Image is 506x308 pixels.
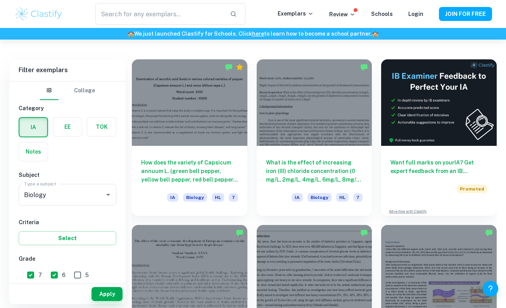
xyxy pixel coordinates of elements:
p: Exemplars [278,9,314,18]
h6: We just launched Clastify for Schools. Click to learn how to become a school partner. [2,29,504,38]
a: here [252,31,264,37]
button: TOK [87,118,116,136]
button: Select [19,231,116,245]
button: JOIN FOR FREE [439,7,492,21]
span: 6 [62,271,66,279]
img: Thumbnail [381,59,497,146]
span: 5 [85,271,89,279]
a: Want full marks on yourIA? Get expert feedback from an IB examiner!PromotedAdvertise with Clastify [381,59,497,216]
h6: What is the effect of increasing iron (III) chloride concentration (0 mg/L, 2mg/L, 4mg/L, 6mg/L, ... [266,158,363,184]
h6: How does the variety of Capsicum annuum L. (green bell pepper, yellow bell pepper, red bell peppe... [141,158,238,184]
a: What is the effect of increasing iron (III) chloride concentration (0 mg/L, 2mg/L, 4mg/L, 6mg/L, ... [257,59,372,216]
span: 🏫 [128,31,134,37]
p: Review [329,10,356,19]
img: Marked [225,63,233,71]
img: Marked [360,63,368,71]
h6: Filter exemplars [9,59,126,81]
div: Premium [236,63,244,71]
button: EE [53,118,82,136]
span: Promoted [457,185,487,193]
span: Biology [183,193,207,202]
button: IA [19,118,47,137]
h6: Subject [19,171,116,179]
img: Marked [360,229,368,237]
button: Apply [92,287,123,301]
div: Filter type choice [40,81,95,100]
span: Biology [307,193,332,202]
a: How does the variety of Capsicum annuum L. (green bell pepper, yellow bell pepper, red bell peppe... [132,59,247,216]
span: 7 [229,193,238,202]
span: HL [212,193,224,202]
button: College [74,81,95,100]
h6: Category [19,104,116,112]
button: IB [40,81,59,100]
span: IA [292,193,303,202]
input: Search for any exemplars... [95,3,223,25]
span: 🏫 [372,31,378,37]
button: Open [103,189,114,200]
span: 7 [38,271,42,279]
h6: Grade [19,254,116,263]
a: Advertise with Clastify [389,209,427,214]
a: Schools [371,11,393,17]
img: Marked [485,229,493,237]
span: HL [336,193,349,202]
span: IA [167,193,178,202]
h6: Want full marks on your IA ? Get expert feedback from an IB examiner! [390,158,487,175]
img: Clastify logo [14,6,64,22]
img: Marked [236,229,244,237]
button: Help and Feedback [483,281,498,296]
h6: Criteria [19,218,116,227]
span: 7 [353,193,363,202]
a: Login [408,11,423,17]
label: Type a subject [24,180,56,187]
button: Notes [19,142,48,161]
